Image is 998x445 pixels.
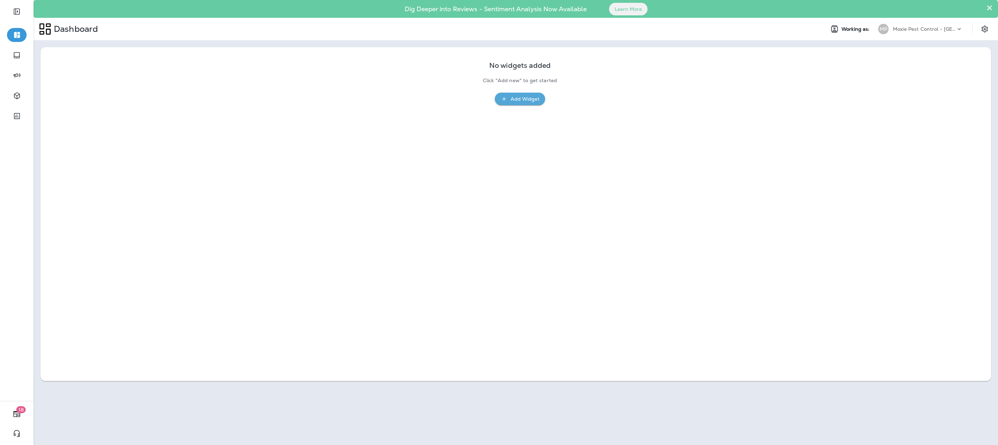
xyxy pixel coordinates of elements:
[489,63,551,69] p: No widgets added
[7,5,27,19] button: Expand Sidebar
[841,26,871,32] span: Working as:
[495,93,545,106] button: Add Widget
[384,8,607,10] p: Dig Deeper into Reviews - Sentiment Analysis Now Available
[511,95,540,103] div: Add Widget
[7,407,27,421] button: 18
[878,24,889,34] div: MP
[986,2,993,13] button: Close
[978,23,991,35] button: Settings
[16,406,26,413] span: 18
[893,26,956,32] p: Moxie Pest Control - [GEOGRAPHIC_DATA]
[609,3,648,15] button: Learn More
[51,24,98,34] p: Dashboard
[483,78,557,84] p: Click "Add new" to get started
